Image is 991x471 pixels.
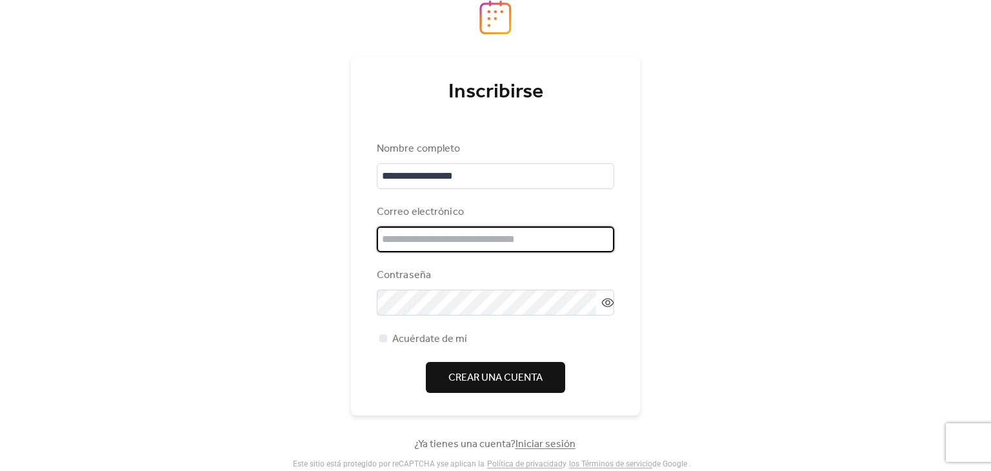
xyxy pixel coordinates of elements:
[426,362,565,393] button: Crear una cuenta
[377,265,431,285] font: Contraseña
[414,434,516,454] font: ¿Ya tienes una cuenta?
[516,434,576,454] a: Iniciar sesión
[392,329,467,349] font: Acuérdate de mí
[652,459,691,468] font: de Google .
[377,139,461,159] font: Nombre completo
[441,459,485,468] font: se aplican la
[448,72,543,112] font: Inscribirse
[487,459,563,468] a: Política de privacidad
[293,459,441,468] font: Este sitio está protegido por reCAPTCHA y
[377,202,464,222] font: Correo electrónico
[448,368,543,388] font: Crear una cuenta
[563,459,566,468] font: y
[569,459,652,468] a: los Términos de servicio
